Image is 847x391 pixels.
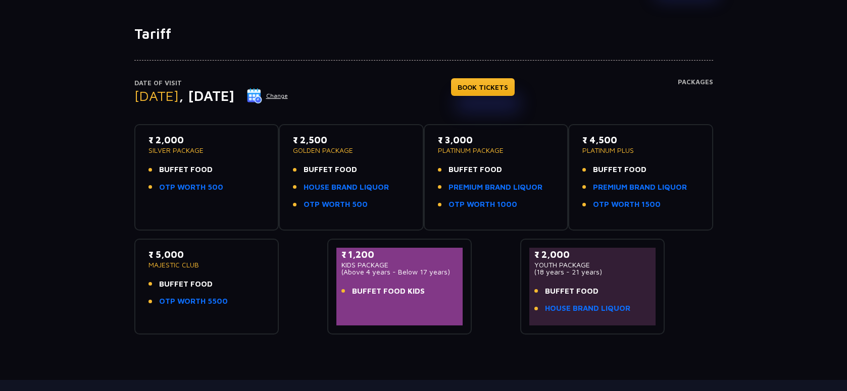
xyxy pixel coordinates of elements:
p: SILVER PACKAGE [148,147,265,154]
span: BUFFET FOOD [593,164,646,176]
a: OTP WORTH 1500 [593,199,661,210]
a: HOUSE BRAND LIQUOR [304,182,389,193]
span: BUFFET FOOD KIDS [352,286,425,297]
a: HOUSE BRAND LIQUOR [545,303,630,314]
p: KIDS PACKAGE [341,261,458,268]
p: YOUTH PACKAGE [534,261,651,268]
span: , [DATE] [179,87,234,104]
a: PREMIUM BRAND LIQUOR [449,182,542,193]
button: Change [246,88,288,104]
a: OTP WORTH 1000 [449,199,517,210]
h1: Tariff [134,25,713,42]
a: PREMIUM BRAND LIQUOR [593,182,687,193]
a: BOOK TICKETS [451,78,515,96]
span: BUFFET FOOD [545,286,599,297]
span: BUFFET FOOD [159,278,213,290]
a: OTP WORTH 500 [304,199,368,210]
a: OTP WORTH 500 [159,182,223,193]
p: (18 years - 21 years) [534,268,651,275]
p: PLATINUM PACKAGE [438,147,555,154]
h4: Packages [678,78,713,115]
p: ₹ 3,000 [438,133,555,147]
a: OTP WORTH 5500 [159,296,228,307]
span: [DATE] [134,87,179,104]
span: BUFFET FOOD [304,164,357,176]
span: BUFFET FOOD [449,164,502,176]
p: GOLDEN PACKAGE [293,147,410,154]
span: BUFFET FOOD [159,164,213,176]
p: PLATINUM PLUS [582,147,699,154]
p: ₹ 4,500 [582,133,699,147]
p: MAJESTIC CLUB [148,261,265,268]
p: ₹ 5,000 [148,248,265,261]
p: Date of Visit [134,78,288,88]
p: ₹ 2,000 [534,248,651,261]
p: ₹ 2,000 [148,133,265,147]
p: ₹ 1,200 [341,248,458,261]
p: (Above 4 years - Below 17 years) [341,268,458,275]
p: ₹ 2,500 [293,133,410,147]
